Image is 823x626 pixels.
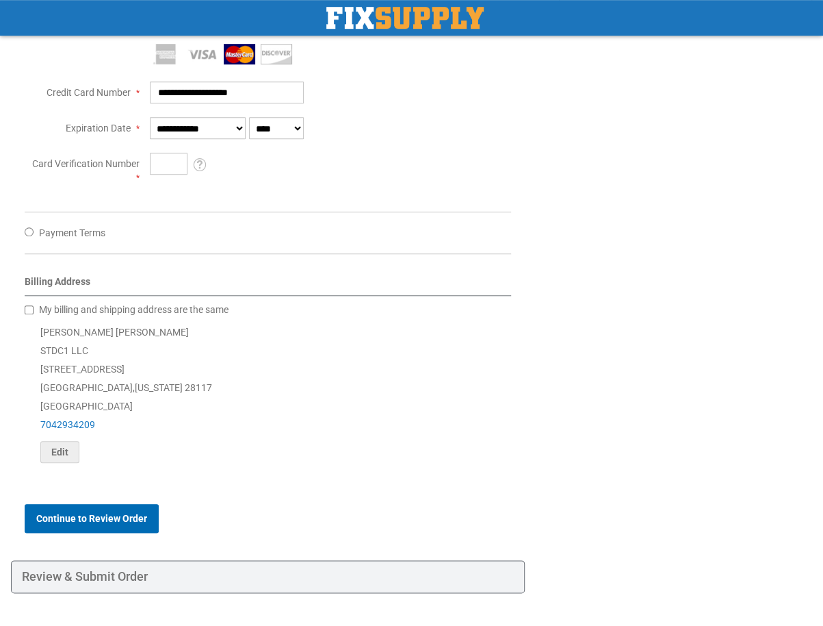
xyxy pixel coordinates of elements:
span: Expiration Date [66,123,131,134]
div: Review & Submit Order [11,560,525,593]
div: [PERSON_NAME] [PERSON_NAME] STDC1 LLC [STREET_ADDRESS] [GEOGRAPHIC_DATA] , 28117 [GEOGRAPHIC_DATA] [25,323,511,463]
div: Billing Address [25,275,511,296]
span: Continue to Review Order [36,513,147,524]
a: store logo [326,7,484,29]
img: Discover [261,44,292,64]
span: Card Verification Number [32,158,140,169]
img: Fix Industrial Supply [326,7,484,29]
img: American Express [150,44,181,64]
span: Edit [51,447,68,458]
button: Continue to Review Order [25,504,159,533]
span: Credit Card Number [47,87,131,98]
span: Payment Terms [39,227,105,238]
span: My billing and shipping address are the same [39,304,228,315]
img: MasterCard [224,44,255,64]
button: Edit [40,441,79,463]
span: [US_STATE] [135,382,183,393]
img: Visa [187,44,218,64]
a: 7042934209 [40,419,95,430]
